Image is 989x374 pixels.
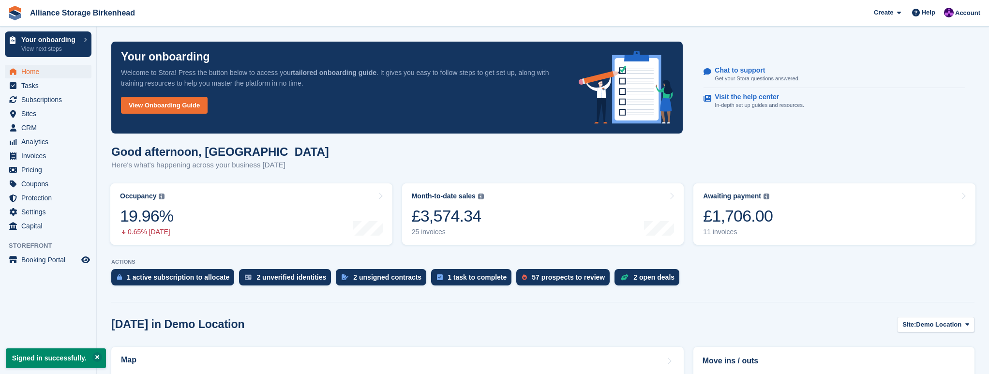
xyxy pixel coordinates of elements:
div: £1,706.00 [703,206,773,226]
span: Account [955,8,980,18]
a: menu [5,135,91,149]
img: prospect-51fa495bee0391a8d652442698ab0144808aea92771e9ea1ae160a38d050c398.svg [522,274,527,280]
p: Visit the help center [715,93,796,101]
a: menu [5,79,91,92]
span: Help [922,8,935,17]
div: 1 active subscription to allocate [127,273,229,281]
div: 19.96% [120,206,173,226]
span: Capital [21,219,79,233]
img: task-75834270c22a3079a89374b754ae025e5fb1db73e45f91037f5363f120a921f8.svg [437,274,443,280]
button: Site: Demo Location [897,317,974,333]
a: 1 task to complete [431,269,516,290]
p: Your onboarding [21,36,79,43]
a: menu [5,191,91,205]
a: Awaiting payment £1,706.00 11 invoices [693,183,975,245]
span: Site: [902,320,916,329]
a: Preview store [80,254,91,266]
p: Your onboarding [121,51,210,62]
span: Settings [21,205,79,219]
strong: tailored onboarding guide [293,69,376,76]
img: deal-1b604bf984904fb50ccaf53a9ad4b4a5d6e5aea283cecdc64d6e3604feb123c2.svg [620,274,629,281]
div: 2 open deals [633,273,674,281]
p: ACTIONS [111,259,974,265]
a: menu [5,65,91,78]
img: Romilly Norton [944,8,954,17]
img: onboarding-info-6c161a55d2c0e0a8cae90662b2fe09162a5109e8cc188191df67fb4f79e88e88.svg [579,51,674,124]
span: Analytics [21,135,79,149]
a: menu [5,205,91,219]
p: Welcome to Stora! Press the button below to access your . It gives you easy to follow steps to ge... [121,67,563,89]
a: Alliance Storage Birkenhead [26,5,139,21]
p: Here's what's happening across your business [DATE] [111,160,329,171]
span: Booking Portal [21,253,79,267]
span: Home [21,65,79,78]
a: View Onboarding Guide [121,97,208,114]
img: verify_identity-adf6edd0f0f0b5bbfe63781bf79b02c33cf7c696d77639b501bdc392416b5a36.svg [245,274,252,280]
p: Chat to support [715,66,792,75]
a: 2 open deals [614,269,684,290]
div: 1 task to complete [448,273,507,281]
img: contract_signature_icon-13c848040528278c33f63329250d36e43548de30e8caae1d1a13099fd9432cc5.svg [342,274,348,280]
div: 25 invoices [412,228,484,236]
div: 2 unverified identities [256,273,326,281]
a: 1 active subscription to allocate [111,269,239,290]
a: Occupancy 19.96% 0.65% [DATE] [110,183,392,245]
p: Signed in successfully. [6,348,106,368]
div: 57 prospects to review [532,273,605,281]
div: £3,574.34 [412,206,484,226]
h2: Map [121,356,136,364]
img: active_subscription_to_allocate_icon-d502201f5373d7db506a760aba3b589e785aa758c864c3986d89f69b8ff3... [117,274,122,280]
span: Pricing [21,163,79,177]
img: stora-icon-8386f47178a22dfd0bd8f6a31ec36ba5ce8667c1dd55bd0f319d3a0aa187defe.svg [8,6,22,20]
a: Your onboarding View next steps [5,31,91,57]
a: menu [5,121,91,135]
a: 2 unsigned contracts [336,269,431,290]
div: Occupancy [120,192,156,200]
span: Storefront [9,241,96,251]
img: icon-info-grey-7440780725fd019a000dd9b08b2336e03edf1995a4989e88bcd33f0948082b44.svg [159,194,165,199]
span: Tasks [21,79,79,92]
h2: [DATE] in Demo Location [111,318,245,331]
a: 2 unverified identities [239,269,336,290]
p: In-depth set up guides and resources. [715,101,804,109]
a: menu [5,253,91,267]
span: Coupons [21,177,79,191]
h2: Move ins / outs [703,355,965,367]
div: Awaiting payment [703,192,761,200]
a: menu [5,149,91,163]
img: icon-info-grey-7440780725fd019a000dd9b08b2336e03edf1995a4989e88bcd33f0948082b44.svg [478,194,484,199]
div: 2 unsigned contracts [353,273,421,281]
a: menu [5,163,91,177]
span: Invoices [21,149,79,163]
span: Demo Location [916,320,961,329]
span: CRM [21,121,79,135]
a: Visit the help center In-depth set up guides and resources. [704,88,965,114]
a: menu [5,177,91,191]
span: Sites [21,107,79,120]
div: Month-to-date sales [412,192,476,200]
a: Chat to support Get your Stora questions answered. [704,61,965,88]
a: 57 prospects to review [516,269,614,290]
p: View next steps [21,45,79,53]
a: menu [5,93,91,106]
div: 0.65% [DATE] [120,228,173,236]
span: Subscriptions [21,93,79,106]
a: menu [5,219,91,233]
a: Month-to-date sales £3,574.34 25 invoices [402,183,684,245]
h1: Good afternoon, [GEOGRAPHIC_DATA] [111,145,329,158]
span: Protection [21,191,79,205]
a: menu [5,107,91,120]
span: Create [874,8,893,17]
p: Get your Stora questions answered. [715,75,799,83]
img: icon-info-grey-7440780725fd019a000dd9b08b2336e03edf1995a4989e88bcd33f0948082b44.svg [764,194,769,199]
div: 11 invoices [703,228,773,236]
